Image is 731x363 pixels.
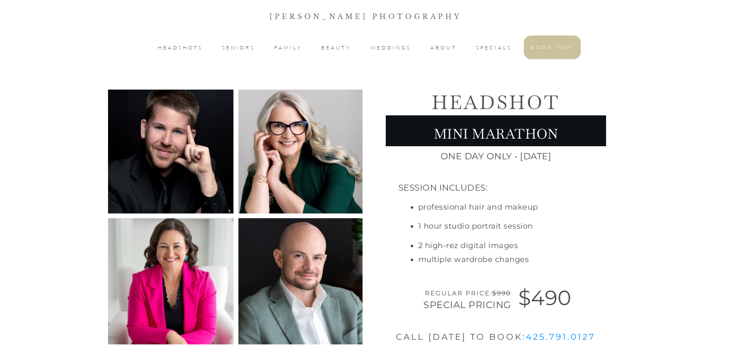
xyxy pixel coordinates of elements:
p: Session Includes: [398,173,488,195]
li: 1 Hour Studio Portrait Session [418,221,538,240]
a: FAMILY [274,43,302,53]
h4: CALL [DATE] TO BOOK: [396,330,596,349]
li: 2 High-Rez Digital Images [418,240,538,254]
h1: Headshot [386,90,606,115]
li: Professional Hair and Makeup [418,202,538,221]
a: WEDDINGS [370,43,411,53]
span: $990 [492,289,511,297]
li: Multiple Wardrobe Changes [418,254,538,273]
span: Regular Price: [425,289,511,297]
a: SENIORS [222,43,255,53]
a: HEADSHOTS [158,43,203,53]
a: ABOUT [430,43,457,53]
p: One Day Only • [DATE] [386,147,606,164]
img: Headshot Mini -Oct25 [108,90,363,344]
span: Special Pricing [423,299,511,311]
a: BEAUTY [321,43,351,53]
p: $490 [518,280,578,316]
a: 425.791.0127 [526,332,596,342]
a: BOOK NOW [531,42,574,52]
p: Mini Marathon [386,116,606,146]
p: [PERSON_NAME] Photography [0,11,731,22]
a: SPECIALS [476,43,512,53]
